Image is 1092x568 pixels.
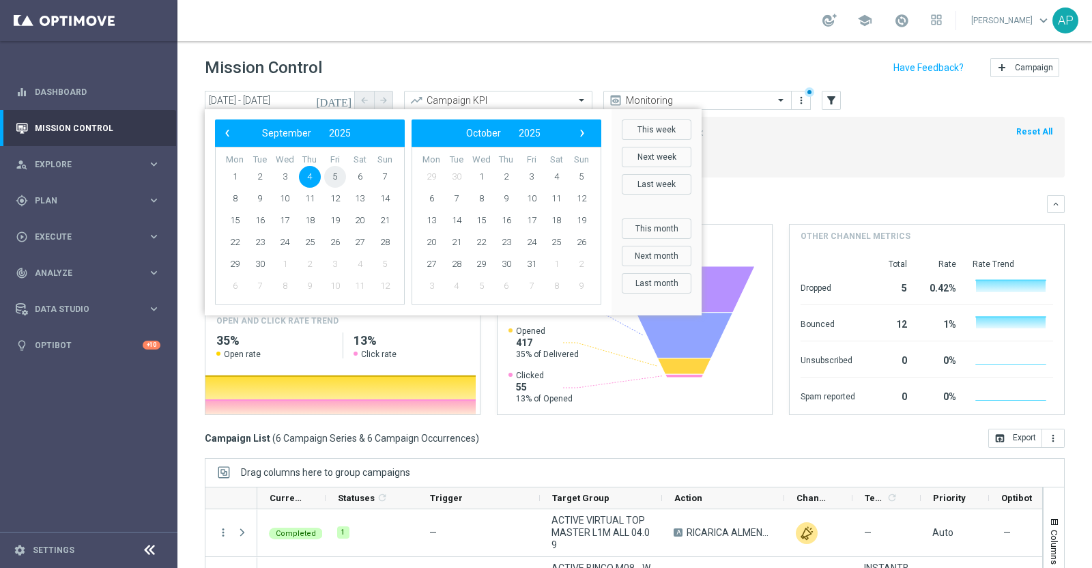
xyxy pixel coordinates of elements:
div: Data Studio [16,303,147,315]
span: Plan [35,197,147,205]
i: keyboard_arrow_right [147,302,160,315]
span: 28 [446,253,468,275]
button: play_circle_outline Execute keyboard_arrow_right [15,231,161,242]
button: more_vert [1042,429,1065,448]
div: Execute [16,231,147,243]
span: Clicked [516,370,573,381]
div: 0% [923,384,956,406]
a: Settings [33,546,74,554]
button: person_search Explore keyboard_arrow_right [15,159,161,170]
button: 2025 [510,124,549,142]
i: settings [14,544,26,556]
div: AP [1052,8,1078,33]
span: 2 [495,166,517,188]
span: — [864,526,872,539]
i: keyboard_arrow_right [147,158,160,171]
bs-datepicker-navigation-view: ​ ​ ​ [218,124,394,142]
i: lightbulb [16,339,28,352]
th: weekday [444,154,470,166]
span: Calculate column [375,490,388,505]
i: equalizer [16,86,28,98]
span: 3 [521,166,543,188]
div: Mission Control [16,110,160,146]
span: 11 [349,275,371,297]
button: Reset All [1015,124,1054,139]
span: 3 [274,166,296,188]
span: Trigger [430,493,463,503]
span: 27 [349,231,371,253]
span: Analyze [35,269,147,277]
span: Explore [35,160,147,169]
span: 2 [571,253,592,275]
span: 9 [249,188,271,210]
span: A [674,528,682,537]
button: 2025 [320,124,360,142]
th: weekday [419,154,444,166]
th: weekday [322,154,347,166]
i: filter_alt [825,94,837,106]
i: person_search [16,158,28,171]
button: keyboard_arrow_down [1047,195,1065,213]
button: filter_alt [822,91,841,110]
span: 18 [299,210,321,231]
span: 30 [446,166,468,188]
span: 21 [374,210,396,231]
span: Opened [516,326,579,337]
th: weekday [298,154,323,166]
button: October [457,124,510,142]
span: 4 [545,166,567,188]
span: 417 [516,337,579,349]
div: equalizer Dashboard [15,87,161,98]
div: Rate Trend [973,259,1053,270]
h1: Mission Control [205,58,322,78]
span: 11 [545,188,567,210]
span: 13 [349,188,371,210]
span: 7 [374,166,396,188]
span: ‹ [218,124,236,142]
h4: Other channel metrics [801,230,910,242]
th: weekday [469,154,494,166]
span: 5 [571,166,592,188]
span: 7 [521,275,543,297]
span: Target Group [552,493,609,503]
span: 29 [470,253,492,275]
div: Plan [16,195,147,207]
multiple-options-button: Export to CSV [988,432,1065,443]
i: add [996,62,1007,73]
span: 16 [249,210,271,231]
span: 24 [521,231,543,253]
span: 12 [571,188,592,210]
input: Select date range [205,91,355,110]
img: Other [796,522,818,544]
span: Click rate [361,349,397,360]
th: weekday [494,154,519,166]
span: 13% of Opened [516,393,573,404]
div: Bounced [801,312,855,334]
th: weekday [519,154,544,166]
span: 30 [249,253,271,275]
span: 25 [545,231,567,253]
div: Dashboard [16,74,160,110]
span: 2025 [519,128,541,139]
span: 30 [495,253,517,275]
span: 10 [274,188,296,210]
span: 1 [224,166,246,188]
span: 10 [521,188,543,210]
button: This week [622,119,691,140]
span: 6 [420,188,442,210]
colored-tag: Completed [269,526,323,539]
ng-select: Monitoring [603,91,792,110]
span: ACTIVE VIRTUAL TOP MASTER L1M ALL 04.09 [551,514,650,551]
span: 8 [274,275,296,297]
span: Auto [932,527,953,538]
span: Columns [1049,530,1060,565]
h4: OPEN AND CLICK RATE TREND [216,315,339,327]
span: Channel [796,493,829,503]
a: Dashboard [35,74,160,110]
span: 14 [374,188,396,210]
span: › [573,124,591,142]
span: 2 [249,166,271,188]
span: Action [674,493,702,503]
